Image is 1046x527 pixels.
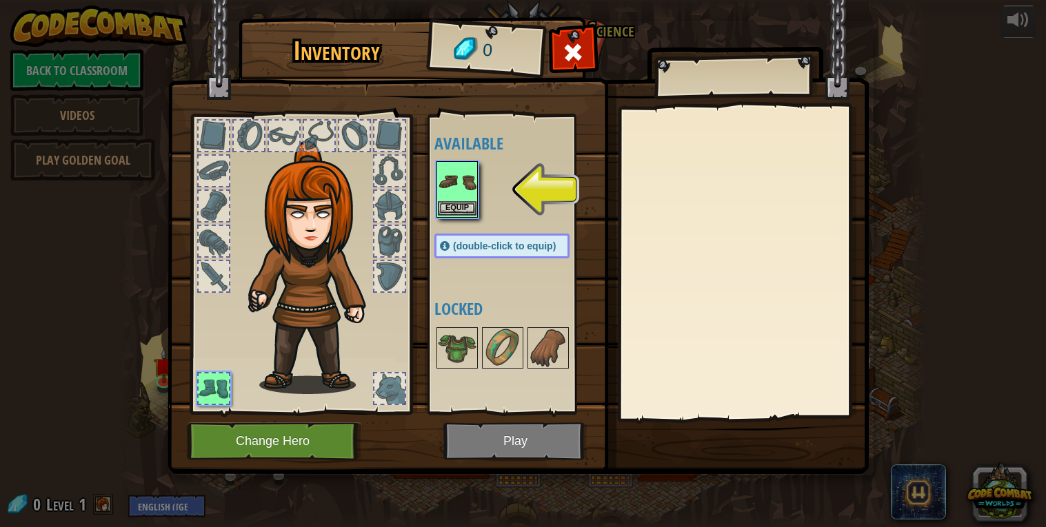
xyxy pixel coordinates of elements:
[438,201,476,216] button: Equip
[248,37,424,65] h1: Inventory
[453,240,556,251] span: (double-click to equip)
[434,300,597,318] h4: Locked
[482,38,494,63] span: 0
[438,329,476,367] img: portrait.png
[434,134,597,152] h4: Available
[187,422,362,460] button: Change Hero
[529,329,567,367] img: portrait.png
[242,141,390,394] img: hair_f2.png
[438,163,476,201] img: portrait.png
[483,329,522,367] img: portrait.png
